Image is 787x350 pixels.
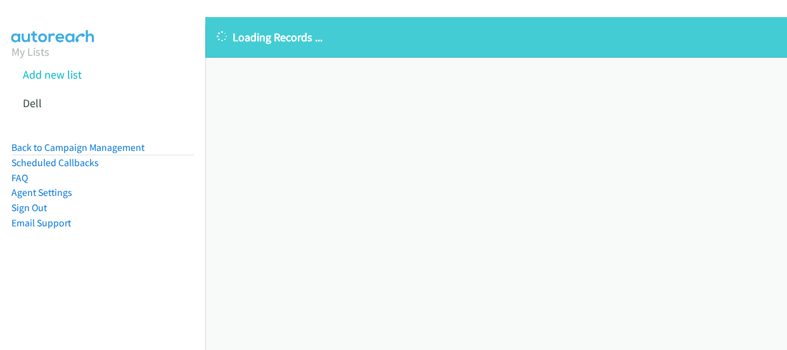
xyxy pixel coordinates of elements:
a: Scheduled Callbacks [11,157,99,169]
a: Email Support [11,217,71,229]
a: My Lists [11,44,49,59]
a: Back to Campaign Management [11,141,144,153]
a: Dell [23,96,42,110]
p: Loading Records ... [217,29,776,46]
a: Agent Settings [11,186,72,198]
a: Sign Out [11,202,47,214]
a: Add new list [23,67,82,82]
a: FAQ [11,172,28,184]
